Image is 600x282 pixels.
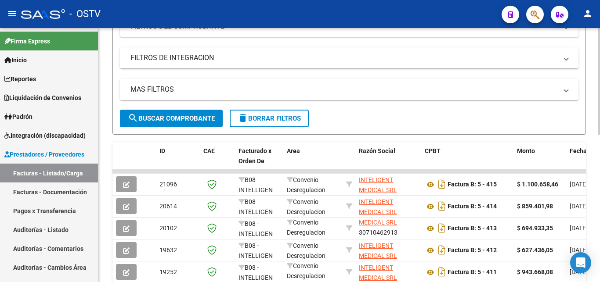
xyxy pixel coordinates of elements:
button: Borrar Filtros [230,110,309,127]
mat-icon: delete [238,113,248,123]
span: CPBT [425,147,441,154]
datatable-header-cell: CPBT [421,142,513,180]
span: B08 - INTELLIGEN MEDICAL [239,220,273,247]
strong: Factura B: 5 - 415 [448,181,497,188]
span: B08 - INTELLIGEN MEDICAL [239,242,273,269]
i: Descargar documento [436,221,448,235]
span: Borrar Filtros [238,114,301,122]
i: Descargar documento [436,199,448,213]
span: - OSTV [69,4,101,24]
div: Open Intercom Messenger [570,252,591,273]
span: B08 - INTELLIGEN MEDICAL [239,198,273,225]
span: Area [287,147,300,154]
span: Integración (discapacidad) [4,131,86,140]
strong: Factura B: 5 - 411 [448,269,497,276]
span: Prestadores / Proveedores [4,150,84,159]
span: [DATE] [570,225,588,232]
strong: Factura B: 5 - 414 [448,203,497,210]
i: Descargar documento [436,177,448,191]
div: 30710462913 [359,263,418,281]
datatable-header-cell: CAE [200,142,235,180]
mat-icon: menu [7,8,18,19]
span: ID [159,147,165,154]
span: 19632 [159,246,177,253]
div: 30710462913 [359,219,418,237]
datatable-header-cell: Razón Social [355,142,421,180]
span: [DATE] [570,181,588,188]
span: 20102 [159,225,177,232]
i: Descargar documento [436,243,448,257]
span: Facturado x Orden De [239,147,271,164]
span: B08 - INTELLIGEN MEDICAL [239,176,273,203]
strong: $ 1.100.658,46 [517,181,558,188]
mat-expansion-panel-header: FILTROS DE INTEGRACION [120,47,578,68]
button: Buscar Comprobante [120,110,223,127]
span: Razón Social [359,147,395,154]
span: [DATE] [570,203,588,210]
datatable-header-cell: Area [283,142,343,180]
strong: $ 943.668,08 [517,268,553,275]
span: Padrón [4,112,33,121]
span: INTELIGENT MEDICAL SRL [359,176,397,193]
span: 21096 [159,181,177,188]
span: INTELIGENT MEDICAL SRL [359,264,397,281]
span: 20614 [159,203,177,210]
div: 30710462913 [359,241,418,259]
span: Convenio Desregulacion [287,176,325,193]
mat-icon: person [582,8,593,19]
span: 19252 [159,268,177,275]
span: Buscar Comprobante [128,114,215,122]
span: INTELIGENT MEDICAL SRL [359,242,397,259]
mat-panel-title: FILTROS DE INTEGRACION [130,53,557,63]
span: Firma Express [4,36,50,46]
span: Convenio Desregulacion [287,262,325,279]
div: 30710462913 [359,197,418,215]
span: Inicio [4,55,27,65]
span: CAE [203,147,215,154]
span: Convenio Desregulacion [287,242,325,259]
strong: $ 859.401,98 [517,203,553,210]
i: Descargar documento [436,265,448,279]
span: Convenio Desregulacion [287,198,325,215]
span: Liquidación de Convenios [4,93,81,103]
strong: Factura B: 5 - 413 [448,225,497,232]
div: 30710462913 [359,175,418,193]
datatable-header-cell: Monto [513,142,566,180]
datatable-header-cell: ID [156,142,200,180]
span: Monto [517,147,535,154]
mat-expansion-panel-header: MAS FILTROS [120,79,578,100]
span: [DATE] [570,246,588,253]
span: Convenio Desregulacion [287,219,325,236]
mat-icon: search [128,113,138,123]
span: [DATE] [570,268,588,275]
span: Reportes [4,74,36,84]
mat-panel-title: MAS FILTROS [130,85,557,94]
datatable-header-cell: Facturado x Orden De [235,142,283,180]
span: INTELIGENT MEDICAL SRL [359,198,397,215]
strong: $ 627.436,05 [517,246,553,253]
strong: Factura B: 5 - 412 [448,247,497,254]
strong: $ 694.933,35 [517,225,553,232]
